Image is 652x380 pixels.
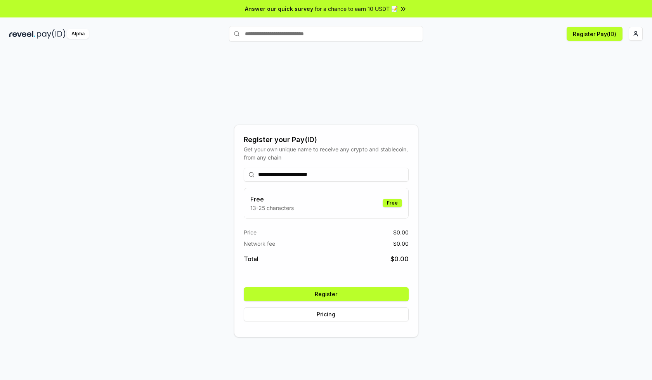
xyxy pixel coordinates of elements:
button: Register [244,287,409,301]
span: $ 0.00 [390,254,409,264]
h3: Free [250,194,294,204]
img: reveel_dark [9,29,35,39]
div: Get your own unique name to receive any crypto and stablecoin, from any chain [244,145,409,161]
span: Price [244,228,257,236]
span: $ 0.00 [393,228,409,236]
span: Answer our quick survey [245,5,313,13]
span: $ 0.00 [393,239,409,248]
span: for a chance to earn 10 USDT 📝 [315,5,398,13]
img: pay_id [37,29,66,39]
p: 13-25 characters [250,204,294,212]
div: Alpha [67,29,89,39]
button: Pricing [244,307,409,321]
button: Register Pay(ID) [567,27,623,41]
span: Total [244,254,258,264]
span: Network fee [244,239,275,248]
div: Free [383,199,402,207]
div: Register your Pay(ID) [244,134,409,145]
